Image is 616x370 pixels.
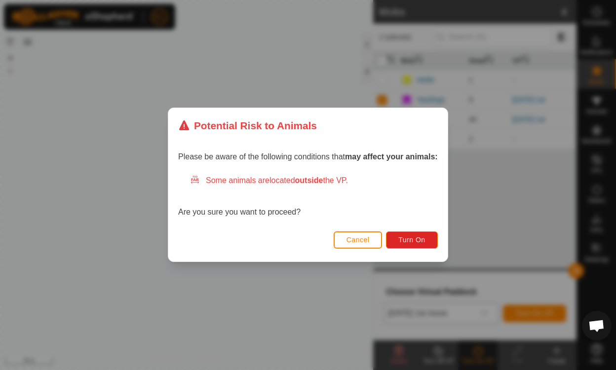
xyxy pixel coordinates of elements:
div: Potential Risk to Animals [178,118,317,133]
span: Turn On [399,236,425,244]
div: Open chat [582,311,612,340]
strong: may affect your animals: [345,153,438,161]
div: Are you sure you want to proceed? [178,175,438,219]
button: Turn On [386,231,438,249]
span: located the VP. [269,177,348,185]
span: Cancel [346,236,370,244]
span: Please be aware of the following conditions that [178,153,438,161]
button: Cancel [334,231,383,249]
strong: outside [295,177,323,185]
div: Some animals are [190,175,438,187]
